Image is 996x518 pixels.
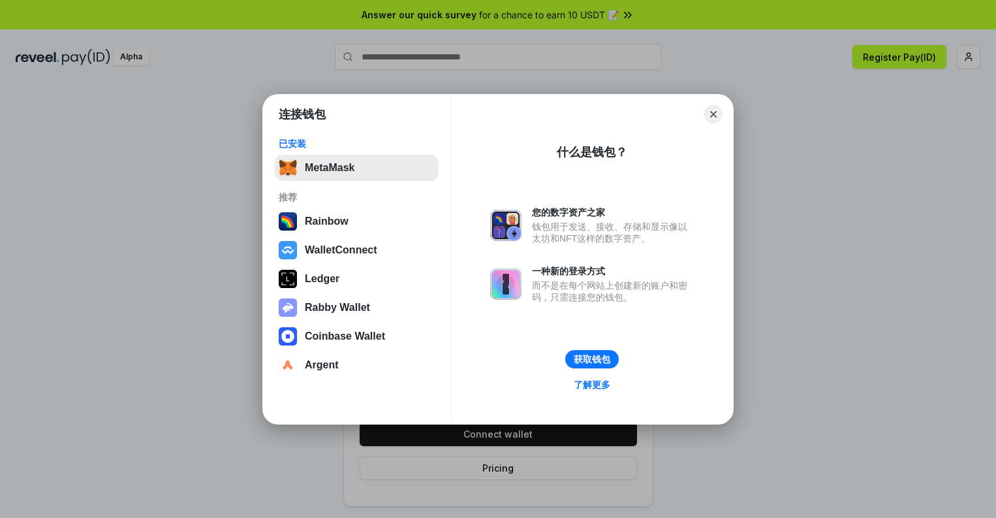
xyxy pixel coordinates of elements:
h1: 连接钱包 [279,106,326,122]
button: Argent [275,352,439,378]
div: 一种新的登录方式 [532,265,694,277]
img: svg+xml,%3Csvg%20fill%3D%22none%22%20height%3D%2233%22%20viewBox%3D%220%200%2035%2033%22%20width%... [279,159,297,177]
img: svg+xml,%3Csvg%20width%3D%2228%22%20height%3D%2228%22%20viewBox%3D%220%200%2028%2028%22%20fill%3D... [279,241,297,259]
img: svg+xml,%3Csvg%20xmlns%3D%22http%3A%2F%2Fwww.w3.org%2F2000%2Fsvg%22%20fill%3D%22none%22%20viewBox... [490,210,521,241]
img: svg+xml,%3Csvg%20width%3D%2228%22%20height%3D%2228%22%20viewBox%3D%220%200%2028%2028%22%20fill%3D... [279,327,297,346]
button: WalletConnect [275,237,439,263]
img: svg+xml,%3Csvg%20xmlns%3D%22http%3A%2F%2Fwww.w3.org%2F2000%2Fsvg%22%20width%3D%2228%22%20height%3... [279,270,297,288]
div: 获取钱包 [574,353,610,365]
div: 而不是在每个网站上创建新的账户和密码，只需连接您的钱包。 [532,280,694,303]
div: Rabby Wallet [305,302,370,314]
div: Ledger [305,273,339,285]
div: 钱包用于发送、接收、存储和显示像以太坊和NFT这样的数字资产。 [532,221,694,244]
div: WalletConnect [305,244,377,256]
button: Ledger [275,266,439,292]
div: 什么是钱包？ [557,144,627,160]
a: 了解更多 [566,376,618,393]
img: svg+xml,%3Csvg%20width%3D%22120%22%20height%3D%22120%22%20viewBox%3D%220%200%20120%20120%22%20fil... [279,212,297,231]
div: Coinbase Wallet [305,331,385,342]
button: Close [704,105,723,123]
img: svg+xml,%3Csvg%20xmlns%3D%22http%3A%2F%2Fwww.w3.org%2F2000%2Fsvg%22%20fill%3D%22none%22%20viewBox... [279,299,297,317]
div: 了解更多 [574,379,610,391]
button: Rabby Wallet [275,295,439,321]
div: 已安装 [279,138,435,150]
div: 推荐 [279,191,435,203]
img: svg+xml,%3Csvg%20xmlns%3D%22http%3A%2F%2Fwww.w3.org%2F2000%2Fsvg%22%20fill%3D%22none%22%20viewBox... [490,268,521,300]
button: Coinbase Wallet [275,323,439,349]
button: Rainbow [275,208,439,235]
div: MetaMask [305,162,354,174]
div: Rainbow [305,216,349,227]
img: svg+xml,%3Csvg%20width%3D%2228%22%20height%3D%2228%22%20viewBox%3D%220%200%2028%2028%22%20fill%3D... [279,356,297,374]
button: 获取钱包 [565,350,619,368]
div: Argent [305,359,339,371]
button: MetaMask [275,155,439,181]
div: 您的数字资产之家 [532,206,694,218]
